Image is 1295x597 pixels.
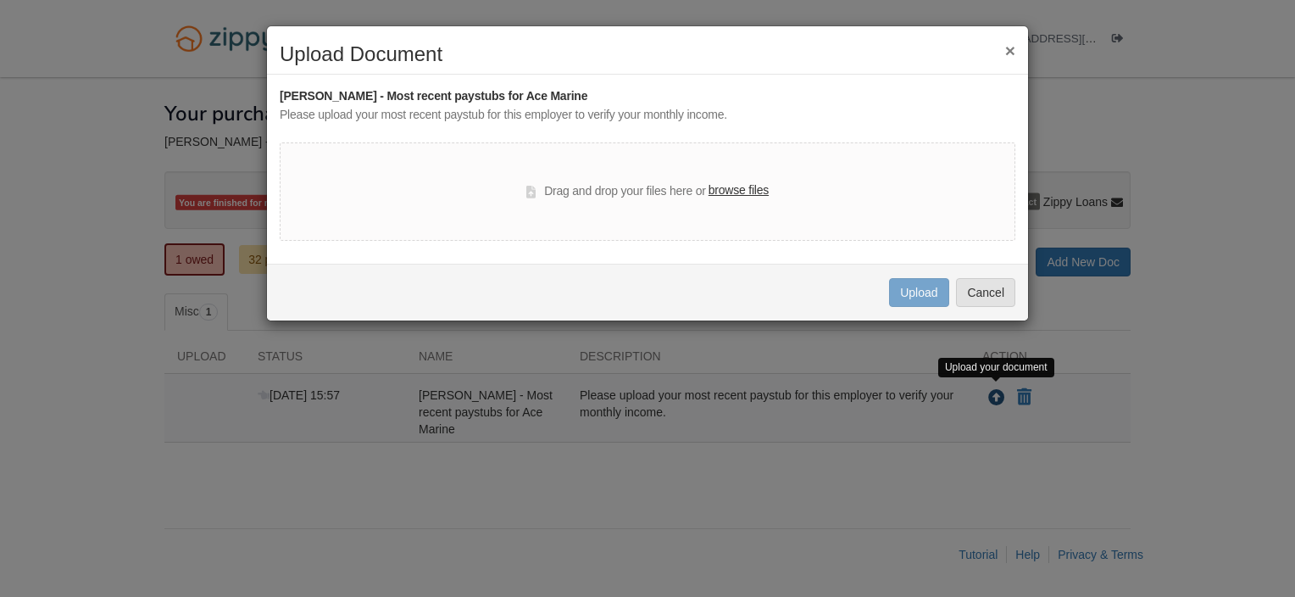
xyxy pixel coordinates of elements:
[526,181,769,202] div: Drag and drop your files here or
[709,181,769,200] label: browse files
[956,278,1015,307] button: Cancel
[280,87,1015,106] div: [PERSON_NAME] - Most recent paystubs for Ace Marine
[889,278,948,307] button: Upload
[280,43,1015,65] h2: Upload Document
[280,106,1015,125] div: Please upload your most recent paystub for this employer to verify your monthly income.
[938,358,1054,377] div: Upload your document
[1005,42,1015,59] button: ×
